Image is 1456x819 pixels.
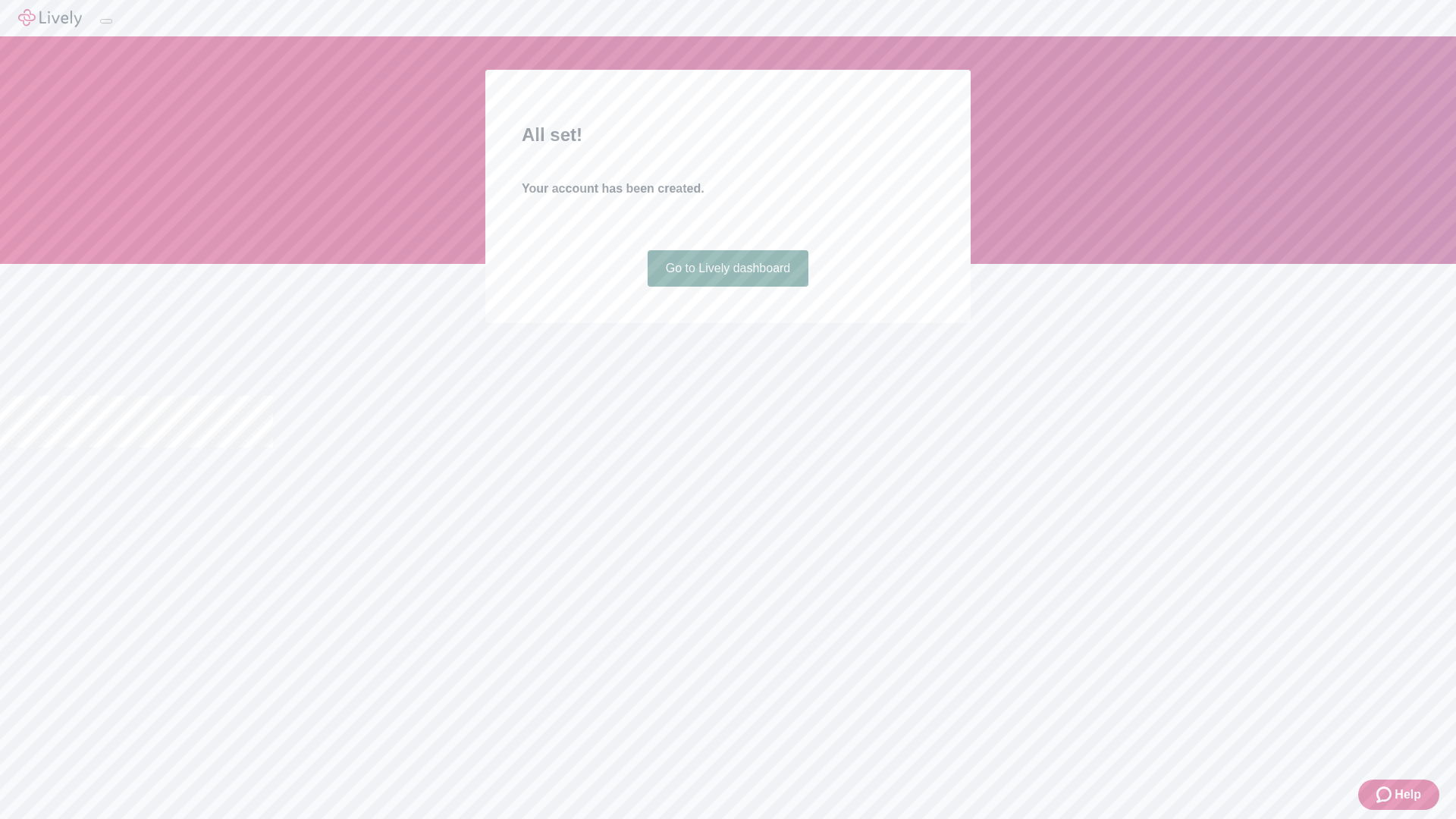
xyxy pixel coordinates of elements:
[1376,786,1395,804] svg: Zendesk support icon
[1395,786,1421,804] span: Help
[18,9,82,27] img: Lively
[1358,780,1439,810] button: Zendesk support iconHelp
[522,180,934,198] h4: Your account has been created.
[100,19,112,24] button: Log out
[648,250,809,287] a: Go to Lively dashboard
[522,121,934,149] h2: All set!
